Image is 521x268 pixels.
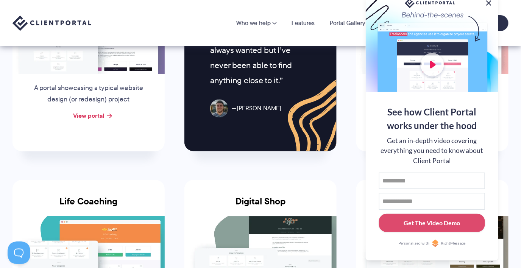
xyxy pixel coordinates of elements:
[184,196,337,216] h3: Digital Shop
[330,20,365,26] a: Portal Gallery
[31,83,146,106] p: A portal showcasing a typical website design (or redesign) project
[73,111,104,120] a: View portal
[441,240,466,246] span: RightMessage
[379,240,485,247] a: Personalized withRightMessage
[12,196,165,216] h3: Life Coaching
[432,240,439,247] img: Personalized with RightMessage
[398,240,429,246] span: Personalized with
[379,214,485,232] button: Get The Video Demo
[236,20,276,26] a: Who we help
[232,103,281,114] span: [PERSON_NAME]
[404,218,460,227] div: Get The Video Demo
[292,20,315,26] a: Features
[356,196,509,216] h3: Custom Furniture
[8,242,30,264] iframe: Toggle Customer Support
[379,136,485,166] div: Get an in-depth video covering everything you need to know about Client Portal
[379,105,485,132] div: See how Client Portal works under the hood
